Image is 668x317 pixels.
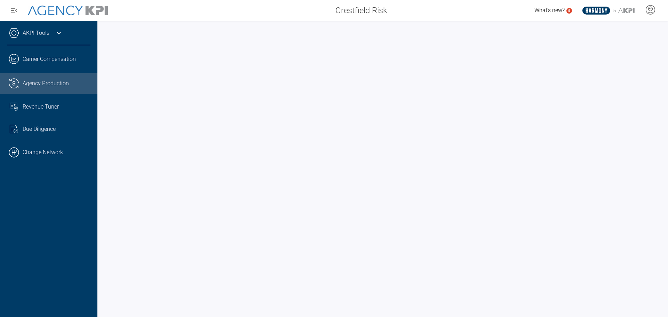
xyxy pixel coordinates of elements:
span: Agency Production [23,79,69,88]
span: Due Diligence [23,125,56,133]
a: AKPI Tools [23,29,49,37]
a: 5 [566,8,572,14]
span: Crestfield Risk [335,4,387,17]
span: What's new? [534,7,565,14]
text: 5 [568,9,570,13]
img: AgencyKPI [28,6,108,16]
span: Revenue Tuner [23,103,59,111]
